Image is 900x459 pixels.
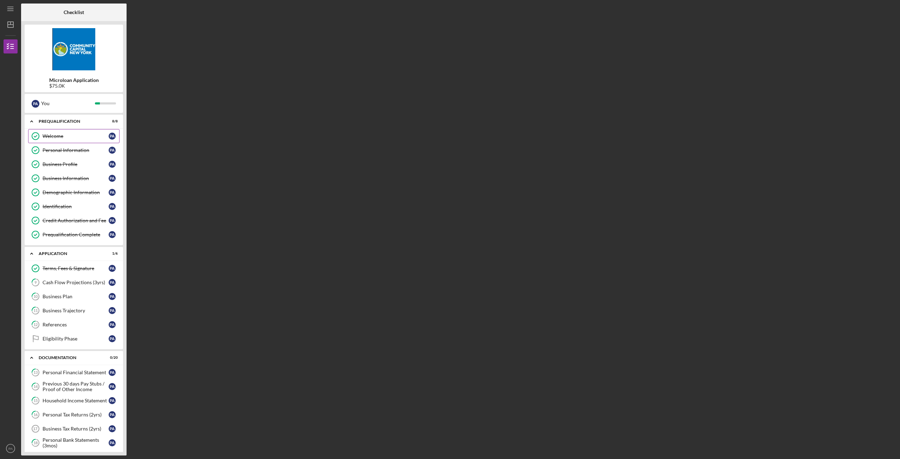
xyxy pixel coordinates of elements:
tspan: 10 [33,294,38,299]
div: P A [109,397,116,404]
a: IdentificationPA [28,199,120,213]
tspan: 11 [33,308,38,313]
div: P A [109,335,116,342]
b: Checklist [64,9,84,15]
a: 13Personal Financial StatementPA [28,365,120,380]
div: Personal Tax Returns (2yrs) [43,412,109,417]
div: 8 / 8 [105,119,118,123]
a: 9Cash Flow Projections (3yrs)PA [28,275,120,289]
text: PA [8,447,13,451]
div: Prequalification Complete [43,232,109,237]
div: Personal Financial Statement [43,370,109,375]
div: Business Plan [43,294,109,299]
div: Demographic Information [43,190,109,195]
div: P A [109,217,116,224]
div: P A [109,279,116,286]
div: P A [109,133,116,140]
a: WelcomePA [28,129,120,143]
tspan: 9 [34,280,37,285]
div: P A [109,439,116,446]
div: P A [109,293,116,300]
a: 12ReferencesPA [28,318,120,332]
a: 10Business PlanPA [28,289,120,304]
div: P A [109,175,116,182]
div: 1 / 6 [105,251,118,256]
div: P A [109,189,116,196]
div: You [41,97,95,109]
div: Previous 30 days Pay Stubs / Proof of Other Income [43,381,109,392]
div: References [43,322,109,327]
a: Credit Authorization and FeePA [28,213,120,228]
div: P A [109,369,116,376]
div: Identification [43,204,109,209]
div: Household Income Statement [43,398,109,403]
a: Business ProfilePA [28,157,120,171]
tspan: 12 [33,323,38,327]
a: 11Business TrajectoryPA [28,304,120,318]
div: P A [109,231,116,238]
div: P A [109,147,116,154]
a: 16Personal Tax Returns (2yrs)PA [28,408,120,422]
div: $75.0K [49,83,99,89]
div: P A [109,383,116,390]
a: 18Personal Bank Statements (3mos)PA [28,436,120,450]
a: Eligibility PhasePA [28,332,120,346]
a: 17Business Tax Returns (2yrs)PA [28,422,120,436]
div: P A [109,203,116,210]
tspan: 17 [33,427,37,431]
div: P A [109,161,116,168]
div: Business Profile [43,161,109,167]
a: Demographic InformationPA [28,185,120,199]
div: Business Information [43,176,109,181]
tspan: 16 [33,413,38,417]
div: P A [32,100,39,108]
div: Prequalification [39,119,100,123]
a: Business InformationPA [28,171,120,185]
div: P A [109,307,116,314]
button: PA [4,441,18,455]
div: Credit Authorization and Fee [43,218,109,223]
div: Eligibility Phase [43,336,109,342]
div: Terms, Fees & Signature [43,266,109,271]
div: Business Trajectory [43,308,109,313]
div: Cash Flow Projections (3yrs) [43,280,109,285]
div: Application [39,251,100,256]
div: Personal Information [43,147,109,153]
a: Terms, Fees & SignaturePA [28,261,120,275]
tspan: 13 [33,370,38,375]
div: P A [109,265,116,272]
b: Microloan Application [49,77,99,83]
tspan: 18 [33,441,38,445]
img: Product logo [25,28,123,70]
a: 15Household Income StatementPA [28,394,120,408]
div: Personal Bank Statements (3mos) [43,437,109,448]
tspan: 15 [33,399,38,403]
div: 0 / 20 [105,356,118,360]
a: 14Previous 30 days Pay Stubs / Proof of Other IncomePA [28,380,120,394]
div: Documentation [39,356,100,360]
div: P A [109,321,116,328]
div: P A [109,411,116,418]
div: Business Tax Returns (2yrs) [43,426,109,432]
div: P A [109,425,116,432]
div: Welcome [43,133,109,139]
a: Prequalification CompletePA [28,228,120,242]
a: Personal InformationPA [28,143,120,157]
tspan: 14 [33,384,38,389]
